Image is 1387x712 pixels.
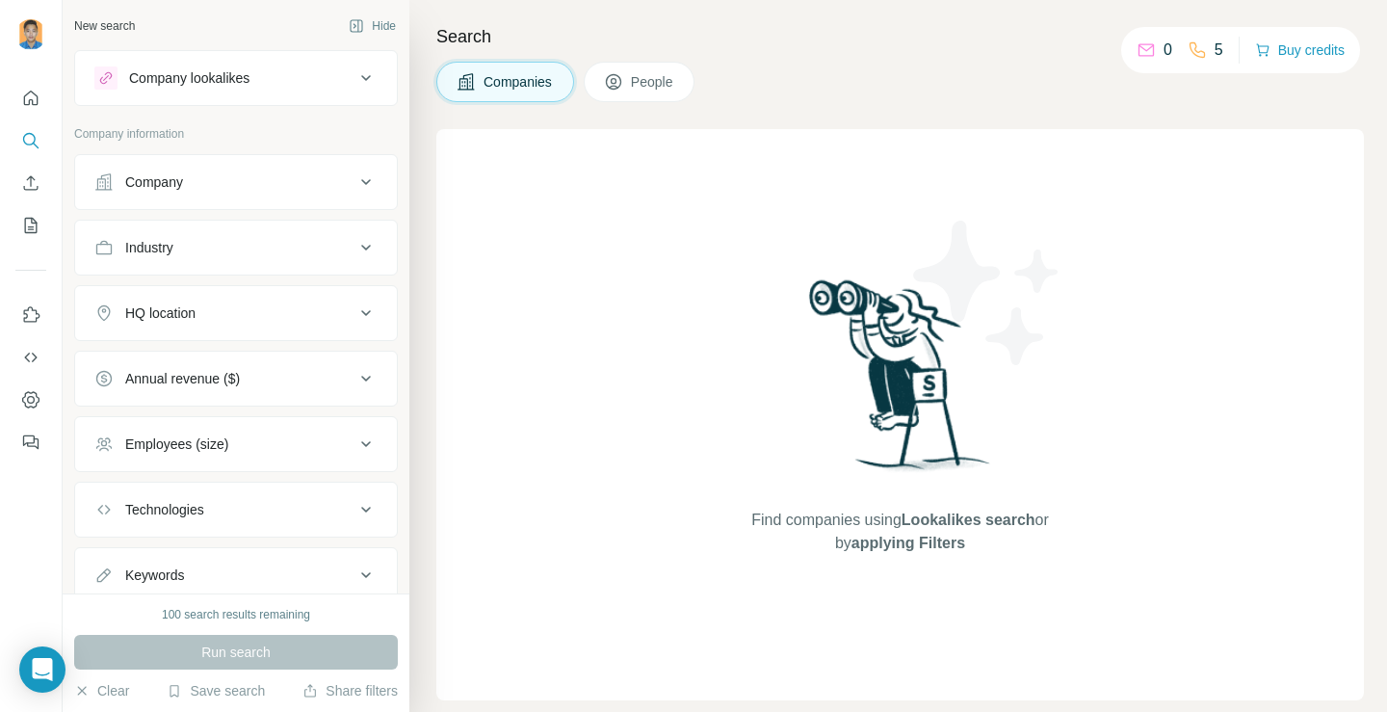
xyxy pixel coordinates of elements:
span: People [631,72,675,92]
img: Surfe Illustration - Stars [901,206,1074,380]
button: Use Surfe API [15,340,46,375]
div: Company lookalikes [129,68,249,88]
span: applying Filters [851,535,965,551]
button: Dashboard [15,382,46,417]
div: Open Intercom Messenger [19,646,65,693]
button: Search [15,123,46,158]
button: HQ location [75,290,397,336]
button: Feedback [15,425,46,460]
button: Quick start [15,81,46,116]
button: Keywords [75,552,397,598]
button: Buy credits [1255,37,1345,64]
img: Surfe Illustration - Woman searching with binoculars [800,275,1001,489]
button: Clear [74,681,129,700]
button: Company [75,159,397,205]
p: 5 [1215,39,1223,62]
button: My lists [15,208,46,243]
button: Save search [167,681,265,700]
div: Keywords [125,566,184,585]
button: Share filters [302,681,398,700]
img: Avatar [15,19,46,50]
div: Annual revenue ($) [125,369,240,388]
div: Company [125,172,183,192]
button: Industry [75,224,397,271]
h4: Search [436,23,1364,50]
div: Technologies [125,500,204,519]
span: Lookalikes search [902,512,1035,528]
button: Company lookalikes [75,55,397,101]
span: Find companies using or by [746,509,1054,555]
p: 0 [1164,39,1172,62]
button: Use Surfe on LinkedIn [15,298,46,332]
div: Employees (size) [125,435,228,454]
p: Company information [74,125,398,143]
div: New search [74,17,135,35]
span: Companies [484,72,554,92]
button: Technologies [75,487,397,533]
button: Annual revenue ($) [75,356,397,402]
button: Employees (size) [75,421,397,467]
div: HQ location [125,303,196,323]
div: Industry [125,238,173,257]
button: Hide [335,12,409,40]
button: Enrich CSV [15,166,46,200]
div: 100 search results remaining [162,606,310,623]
